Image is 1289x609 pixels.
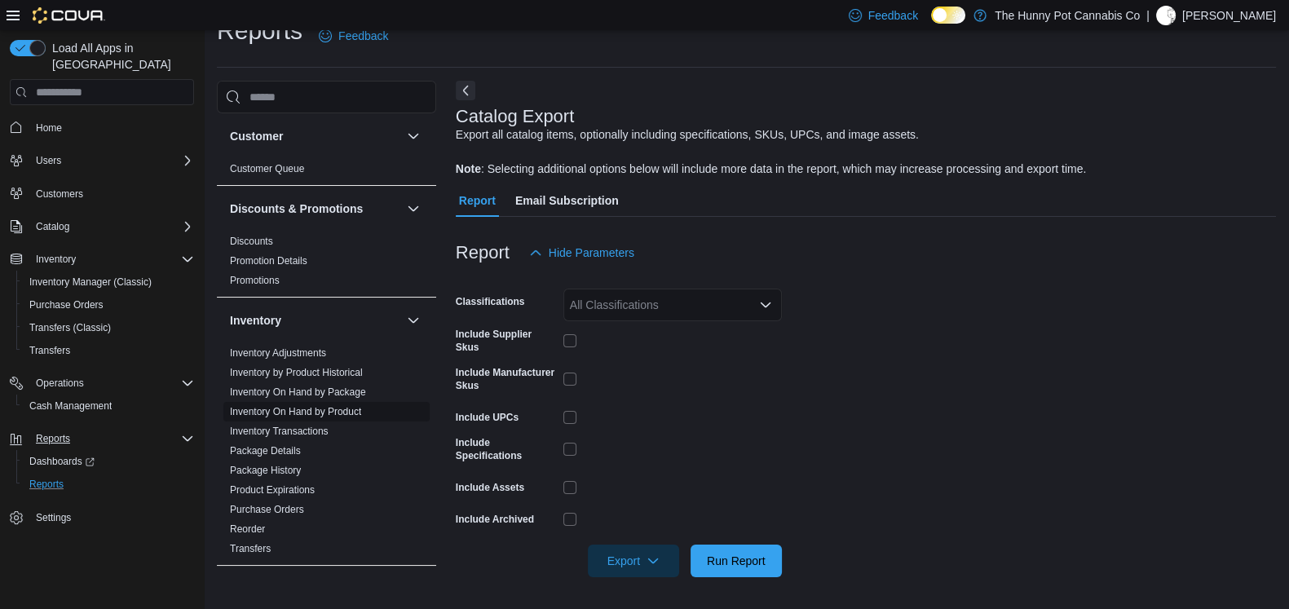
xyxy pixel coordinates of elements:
button: Users [3,149,201,172]
span: Reorder [230,523,265,536]
span: Transfers [29,344,70,357]
label: Include Supplier Skus [456,328,557,354]
button: Inventory [3,248,201,271]
span: Transfers (Classic) [23,318,194,338]
span: Feedback [868,7,918,24]
label: Include Assets [456,481,524,494]
button: Customers [3,182,201,205]
a: Home [29,118,68,138]
a: Promotions [230,275,280,286]
a: Inventory by Product Historical [230,367,363,378]
button: Run Report [691,545,782,577]
a: Customers [29,184,90,204]
a: Package History [230,465,301,476]
button: Open list of options [759,298,772,311]
div: Marcus Lautenbach [1156,6,1176,25]
span: Report [459,184,496,217]
span: Inventory [29,249,194,269]
button: Transfers [16,339,201,362]
span: Home [36,121,62,135]
span: Run Report [707,553,766,569]
a: Reports [23,474,70,494]
a: Purchase Orders [23,295,110,315]
div: Export all catalog items, optionally including specifications, SKUs, UPCs, and image assets. : Se... [456,126,1087,178]
span: Catalog [36,220,69,233]
span: Email Subscription [515,184,619,217]
button: Catalog [29,217,76,236]
a: Transfers [230,543,271,554]
a: Package Details [230,445,301,457]
button: Next [456,81,475,100]
a: Inventory Adjustments [230,347,326,359]
h3: Customer [230,128,283,144]
button: Operations [29,373,90,393]
span: Home [29,117,194,137]
span: Purchase Orders [230,503,304,516]
p: | [1146,6,1150,25]
img: Cova [33,7,105,24]
button: Cash Management [16,395,201,417]
span: Inventory Adjustments [230,346,326,360]
span: Transfers [230,542,271,555]
span: Inventory Manager (Classic) [23,272,194,292]
span: Inventory [36,253,76,266]
span: Customers [29,183,194,204]
span: Cash Management [23,396,194,416]
button: Reports [3,427,201,450]
button: Hide Parameters [523,236,641,269]
span: Hide Parameters [549,245,634,261]
span: Purchase Orders [29,298,104,311]
button: Purchase Orders [16,293,201,316]
button: Customer [230,128,400,144]
a: Inventory On Hand by Package [230,386,366,398]
button: Reports [29,429,77,448]
h3: Discounts & Promotions [230,201,363,217]
h3: Catalog Export [456,107,574,126]
a: Inventory On Hand by Product [230,406,361,417]
button: Transfers (Classic) [16,316,201,339]
a: Dashboards [16,450,201,473]
span: Feedback [338,28,388,44]
a: Transfers [23,341,77,360]
span: Inventory by Product Historical [230,366,363,379]
span: Reports [36,432,70,445]
button: Home [3,115,201,139]
h3: Report [456,243,510,263]
a: Customer Queue [230,163,304,174]
a: Reorder [230,523,265,535]
span: Operations [29,373,194,393]
label: Include UPCs [456,411,519,424]
label: Include Specifications [456,436,557,462]
span: Settings [29,507,194,527]
div: Customer [217,159,436,185]
span: Reports [23,474,194,494]
button: Inventory [29,249,82,269]
span: Cash Management [29,399,112,413]
span: Discounts [230,235,273,248]
span: Dashboards [23,452,194,471]
p: The Hunny Pot Cannabis Co [995,6,1140,25]
span: Inventory Manager (Classic) [29,276,152,289]
span: Reports [29,478,64,491]
button: Inventory [230,312,400,329]
span: Product Expirations [230,483,315,496]
span: Transfers [23,341,194,360]
span: Customers [36,188,83,201]
span: Customer Queue [230,162,304,175]
p: [PERSON_NAME] [1182,6,1276,25]
span: Purchase Orders [23,295,194,315]
button: Inventory [404,311,423,330]
span: Package History [230,464,301,477]
button: Discounts & Promotions [404,199,423,218]
label: Include Manufacturer Skus [456,366,557,392]
a: Inventory Transactions [230,426,329,437]
button: Discounts & Promotions [230,201,400,217]
button: Export [588,545,679,577]
span: Load All Apps in [GEOGRAPHIC_DATA] [46,40,194,73]
a: Product Expirations [230,484,315,496]
a: Cash Management [23,396,118,416]
a: Purchase Orders [230,504,304,515]
button: Users [29,151,68,170]
span: Users [36,154,61,167]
